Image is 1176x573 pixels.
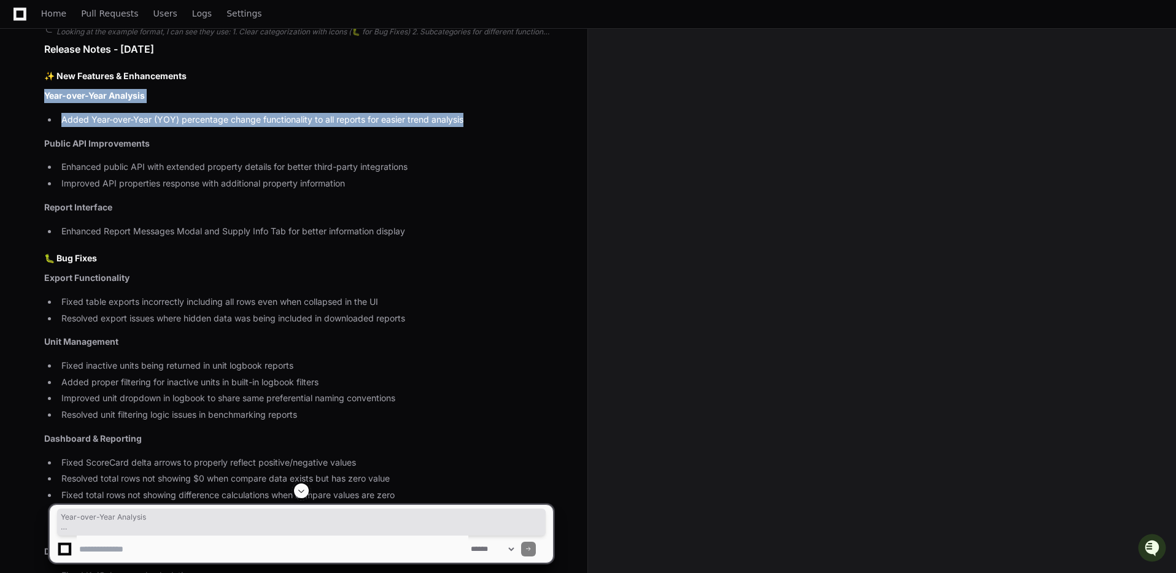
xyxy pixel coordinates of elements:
[12,12,37,37] img: PlayerZero
[44,202,112,212] strong: Report Interface
[12,134,82,144] div: Past conversations
[58,472,553,486] li: Resolved total rows not showing $0 when compare data exists but has zero value
[58,113,553,127] li: Added Year-over-Year (YOY) percentage change functionality to all reports for easier trend analysis
[44,42,553,56] h1: Release Notes - [DATE]
[61,512,542,532] span: Year-over-Year Analysis Added Year-over-Year (YOY) percentage change functionality to all reports...
[25,165,34,175] img: 1756235613930-3d25f9e4-fa56-45dd-b3ad-e072dfbd1548
[153,10,177,17] span: Users
[26,91,48,113] img: 8294786374016_798e290d9caffa94fd1d_72.jpg
[44,138,150,148] strong: Public API Improvements
[44,90,145,101] strong: Year-over-Year Analysis
[209,95,223,110] button: Start new chat
[58,225,553,239] li: Enhanced Report Messages Modal and Supply Info Tab for better information display
[44,252,553,264] h2: 🐛 Bug Fixes
[58,359,553,373] li: Fixed inactive units being returned in unit logbook reports
[226,10,261,17] span: Settings
[109,164,134,174] span: [DATE]
[58,295,553,309] li: Fixed table exports incorrectly including all rows even when collapsed in the UI
[55,104,169,113] div: We're available if you need us!
[1137,533,1170,566] iframe: Open customer support
[12,153,32,181] img: Robert Klasen
[44,70,553,82] h2: ✨ New Features & Enhancements
[81,10,138,17] span: Pull Requests
[12,91,34,113] img: 1756235613930-3d25f9e4-fa56-45dd-b3ad-e072dfbd1548
[190,131,223,146] button: See all
[55,91,201,104] div: Start new chat
[102,164,106,174] span: •
[58,375,553,390] li: Added proper filtering for inactive units in built-in logbook filters
[122,192,149,201] span: Pylon
[192,10,212,17] span: Logs
[44,272,130,283] strong: Export Functionality
[58,312,553,326] li: Resolved export issues where hidden data was being included in downloaded reports
[58,391,553,406] li: Improved unit dropdown in logbook to share same preferential naming conventions
[58,160,553,174] li: Enhanced public API with extended property details for better third-party integrations
[58,456,553,470] li: Fixed ScoreCard delta arrows to properly reflect positive/negative values
[58,177,553,191] li: Improved API properties response with additional property information
[56,27,553,37] div: Looking at the example format, I can see they use: 1. Clear categorization with icons (🐛 for Bug ...
[58,408,553,422] li: Resolved unit filtering logic issues in benchmarking reports
[44,336,118,347] strong: Unit Management
[44,433,142,444] strong: Dashboard & Reporting
[38,164,99,174] span: [PERSON_NAME]
[41,10,66,17] span: Home
[87,191,149,201] a: Powered byPylon
[12,49,223,69] div: Welcome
